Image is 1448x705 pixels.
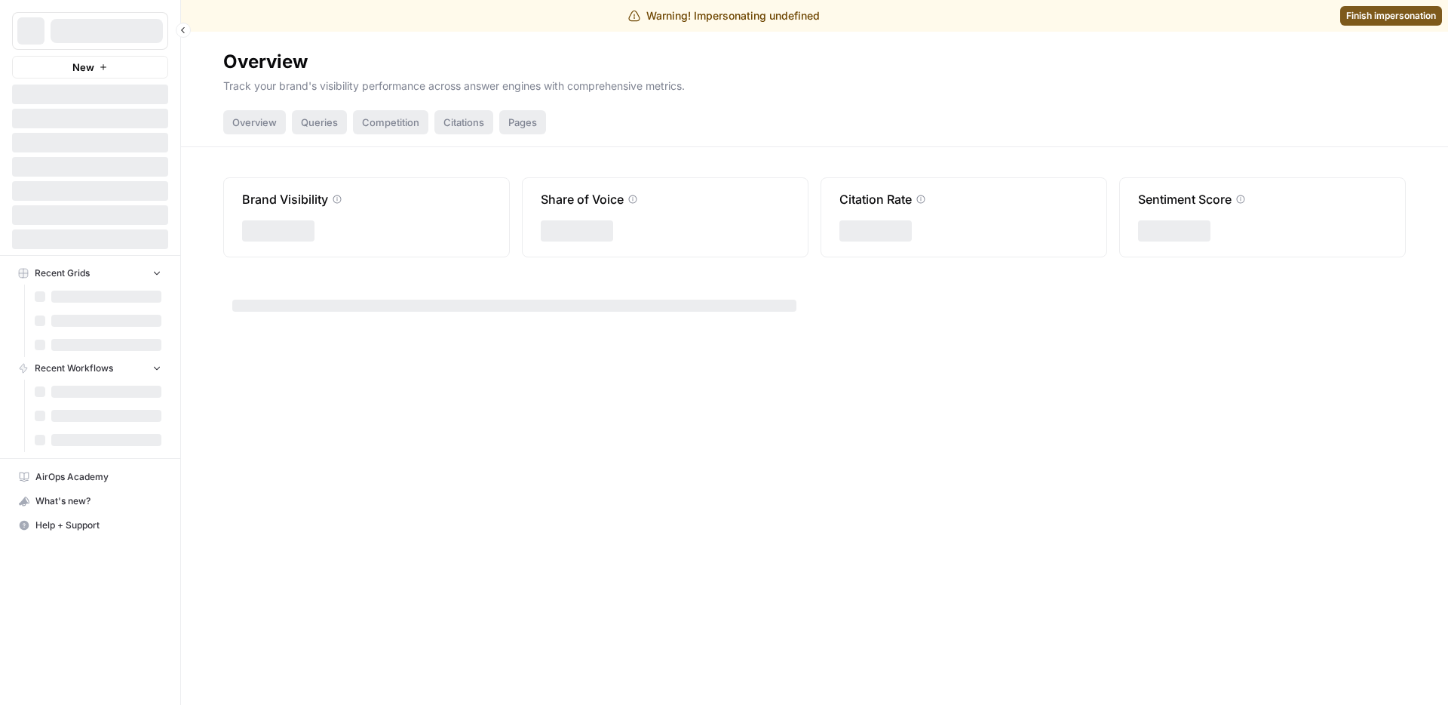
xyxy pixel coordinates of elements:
[353,110,428,134] div: Competition
[839,190,912,208] p: Citation Rate
[223,50,308,74] div: Overview
[434,110,493,134] div: Citations
[1346,9,1436,23] span: Finish impersonation
[12,465,168,489] a: AirOps Academy
[35,470,161,484] span: AirOps Academy
[35,266,90,280] span: Recent Grids
[12,262,168,285] button: Recent Grids
[1340,6,1442,26] a: Finish impersonation
[541,190,624,208] p: Share of Voice
[292,110,347,134] div: Queries
[12,357,168,380] button: Recent Workflows
[12,56,168,79] button: New
[223,110,286,134] div: Overview
[1138,190,1232,208] p: Sentiment Score
[12,513,168,537] button: Help + Support
[35,519,161,532] span: Help + Support
[13,490,167,513] div: What's new?
[35,362,113,375] span: Recent Workflows
[72,60,94,75] span: New
[223,74,1406,94] p: Track your brand's visibility performance across answer engines with comprehensive metrics.
[242,190,328,208] p: Brand Visibility
[628,8,820,23] div: Warning! Impersonating undefined
[12,489,168,513] button: What's new?
[499,110,546,134] div: Pages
